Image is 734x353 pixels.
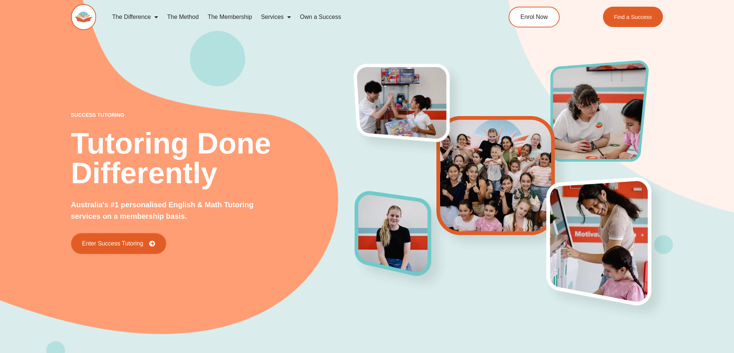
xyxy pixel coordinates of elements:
a: Enrol Now [509,7,560,27]
a: Services [257,9,295,26]
a: The Difference [108,9,163,26]
p: Australia's #1 personalised English & Math Tutoring services on a membership basis. [71,199,279,222]
nav: Menu [108,9,475,26]
h2: Tutoring Done Differently [71,129,355,188]
span: Enter Success Tutoring [82,241,143,247]
a: Find a Success [603,7,663,27]
span: Find a Success [614,14,652,20]
a: The Method [162,9,203,26]
a: Own a Success [295,9,345,26]
a: The Membership [203,9,257,26]
span: Enrol Now [520,14,548,20]
p: success tutoring [71,112,355,118]
a: Enter Success Tutoring [71,233,166,254]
